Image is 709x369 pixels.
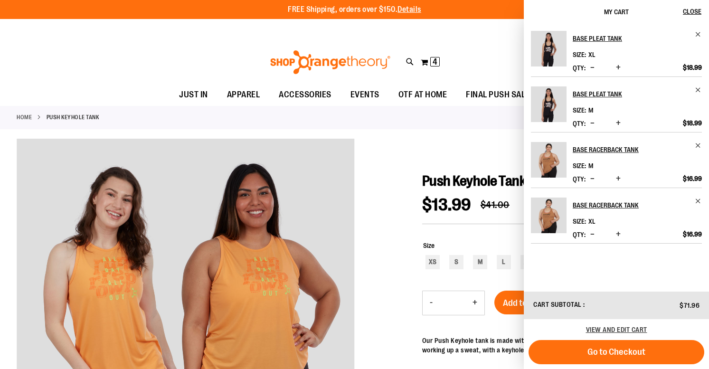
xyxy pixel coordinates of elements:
li: Product [531,31,702,76]
p: FREE Shipping, orders over $150. [288,4,421,15]
span: $18.99 [683,63,702,72]
div: M [473,255,487,269]
h2: Base Racerback Tank [573,198,689,213]
a: OTF AT HOME [389,84,457,106]
span: Close [683,8,701,15]
dt: Size [573,51,586,58]
a: JUST IN [170,84,217,106]
img: Base Racerback Tank [531,142,567,178]
a: ACCESSORIES [269,84,341,106]
span: M [588,106,593,114]
a: View and edit cart [586,326,647,333]
span: M [588,162,593,170]
a: Remove item [695,86,702,94]
span: XL [588,51,596,58]
span: $16.99 [683,174,702,183]
img: Base Racerback Tank [531,198,567,233]
label: Qty [573,231,586,238]
button: Decrease product quantity [588,174,597,184]
span: JUST IN [179,84,208,105]
dt: Size [573,162,586,170]
button: Go to Checkout [529,340,704,364]
dt: Size [573,218,586,225]
span: OTF AT HOME [398,84,447,105]
button: Decrease product quantity [588,63,597,73]
button: Decrease product quantity [588,230,597,239]
li: Product [531,132,702,188]
span: Add to Cart [503,298,545,308]
span: $41.00 [481,199,510,210]
a: FINAL PUSH SALE [456,84,539,106]
li: Product [531,76,702,132]
div: Our Push Keyhole tank is made with super soft jersey fabric perfect for everyday wear or working ... [422,336,692,355]
span: EVENTS [350,84,379,105]
div: XL [520,255,535,269]
label: Qty [573,120,586,127]
span: Push Keyhole Tank [422,173,526,189]
span: Go to Checkout [587,347,645,357]
a: Base Pleat Tank [573,31,702,46]
label: Qty [573,175,586,183]
button: Increase product quantity [614,63,623,73]
a: Home [17,113,32,122]
button: Increase product quantity [465,291,484,315]
a: Base Racerback Tank [531,142,567,184]
input: Product quantity [440,292,465,314]
dt: Size [573,106,586,114]
h2: Base Racerback Tank [573,142,689,157]
span: Cart Subtotal [533,301,582,308]
a: Remove item [695,142,702,149]
img: Base Pleat Tank [531,86,567,122]
li: Product [531,188,702,244]
div: L [497,255,511,269]
h2: Base Pleat Tank [573,86,689,102]
span: Size [423,242,435,249]
a: APPAREL [217,84,270,105]
img: Shop Orangetheory [269,50,392,74]
label: Qty [573,64,586,72]
a: Remove item [695,31,702,38]
span: FINAL PUSH SALE [466,84,530,105]
div: XS [425,255,440,269]
span: $13.99 [422,195,471,215]
a: Details [397,5,421,14]
button: Increase product quantity [614,230,623,239]
a: Base Racerback Tank [531,198,567,239]
h2: Base Pleat Tank [573,31,689,46]
button: Increase product quantity [614,119,623,128]
a: EVENTS [341,84,389,106]
a: Base Racerback Tank [573,142,702,157]
span: $16.99 [683,230,702,238]
span: APPAREL [227,84,260,105]
button: Decrease product quantity [423,291,440,315]
span: XL [588,218,596,225]
button: Increase product quantity [614,174,623,184]
a: Base Racerback Tank [573,198,702,213]
a: Base Pleat Tank [531,86,567,128]
span: $18.99 [683,119,702,127]
img: Base Pleat Tank [531,31,567,66]
strong: Push Keyhole Tank [47,113,99,122]
a: Base Pleat Tank [531,31,567,73]
span: 4 [433,57,437,66]
div: S [449,255,463,269]
a: Base Pleat Tank [573,86,702,102]
button: Add to Cart [494,291,553,314]
a: Remove item [695,198,702,205]
button: Decrease product quantity [588,119,597,128]
span: $71.96 [680,302,700,309]
span: ACCESSORIES [279,84,331,105]
span: My Cart [604,8,629,16]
